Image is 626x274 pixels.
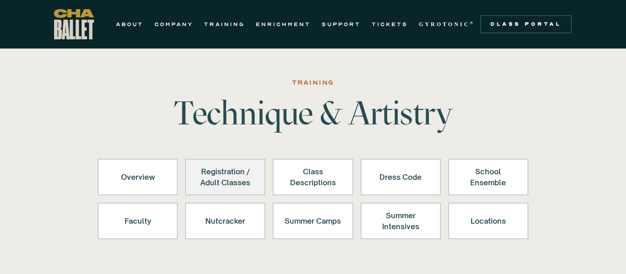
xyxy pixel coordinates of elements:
a: Nutcracker [185,203,265,239]
a: TRAINING [204,19,245,30]
div: School Ensemble [460,166,516,188]
a: ENRICHMENT [256,19,311,30]
div: Dress Code [373,166,429,188]
a: GYROTONIC® [419,19,475,30]
div: Overview [110,166,166,188]
a: Class Portal [480,15,572,33]
div: Summer Intensives [373,210,429,232]
h1: Technique & Artistry [170,97,456,129]
a: SUPPORT [322,19,361,30]
div: Nutcracker [197,210,253,232]
div: Faculty [110,210,166,232]
a: Dress Code [361,159,441,195]
a: Summer Camps [273,203,353,239]
sup: ® [470,21,475,25]
div: Class Portal [486,21,566,28]
a: ABOUT [116,19,143,30]
a: Class Descriptions [273,159,353,195]
div: Registration / Adult Classes [197,166,253,188]
a: home [54,9,94,39]
a: Overview [98,159,178,195]
a: COMPANY [154,19,193,30]
a: Registration /Adult Classes [185,159,265,195]
a: Locations [448,203,528,239]
a: TICKETS [372,19,408,30]
strong: GYROTONIC [419,21,470,27]
a: School Ensemble [448,159,528,195]
div: Class Descriptions [285,166,341,188]
a: Faculty [98,203,178,239]
div: Summer Camps [285,210,341,232]
a: Summer Intensives [361,203,441,239]
div: Locations [460,210,516,232]
div: Training [292,77,334,88]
